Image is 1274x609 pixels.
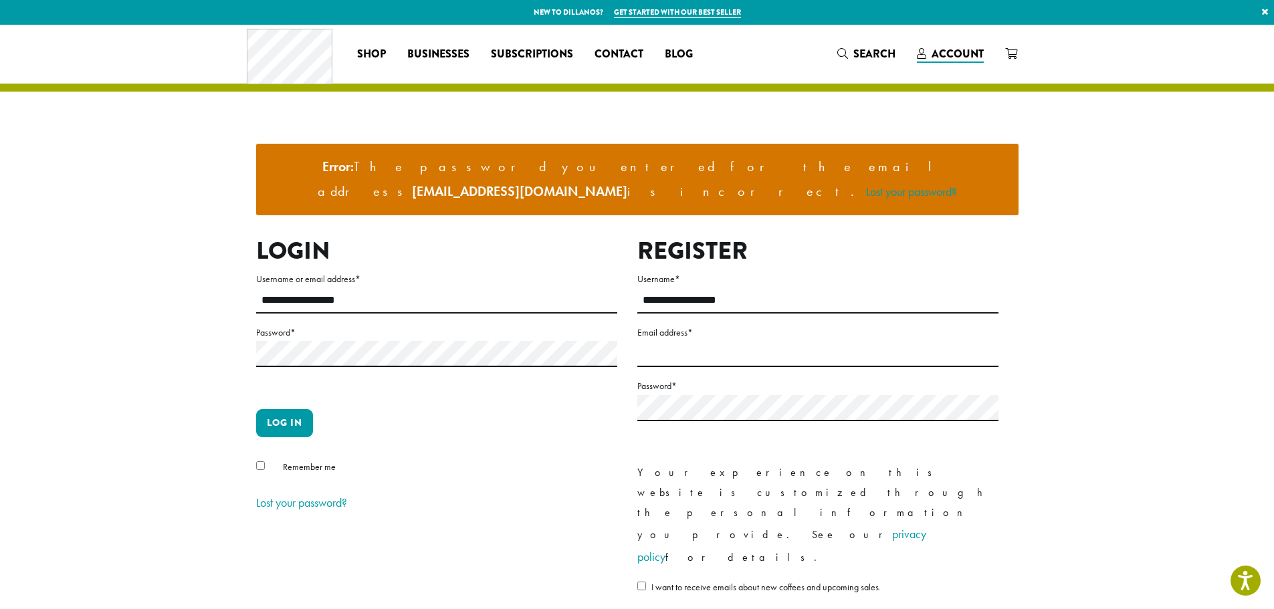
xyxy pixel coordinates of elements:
[267,154,1008,205] li: The password you entered for the email address is incorrect.
[256,409,313,437] button: Log in
[637,463,998,568] p: Your experience on this website is customized through the personal information you provide. See o...
[614,7,741,18] a: Get started with our best seller
[256,495,347,510] a: Lost your password?
[407,46,469,63] span: Businesses
[595,46,643,63] span: Contact
[637,582,646,590] input: I want to receive emails about new coffees and upcoming sales.
[637,271,998,287] label: Username
[651,581,881,593] span: I want to receive emails about new coffees and upcoming sales.
[256,324,617,341] label: Password
[412,182,627,200] strong: [EMAIL_ADDRESS][DOMAIN_NAME]
[322,158,354,175] strong: Error:
[637,526,926,564] a: privacy policy
[827,43,906,65] a: Search
[853,46,895,62] span: Search
[283,461,336,473] span: Remember me
[637,378,998,394] label: Password
[637,237,998,265] h2: Register
[346,43,397,65] a: Shop
[932,46,984,62] span: Account
[637,324,998,341] label: Email address
[866,184,957,199] a: Lost your password?
[665,46,693,63] span: Blog
[357,46,386,63] span: Shop
[491,46,573,63] span: Subscriptions
[256,237,617,265] h2: Login
[256,271,617,287] label: Username or email address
